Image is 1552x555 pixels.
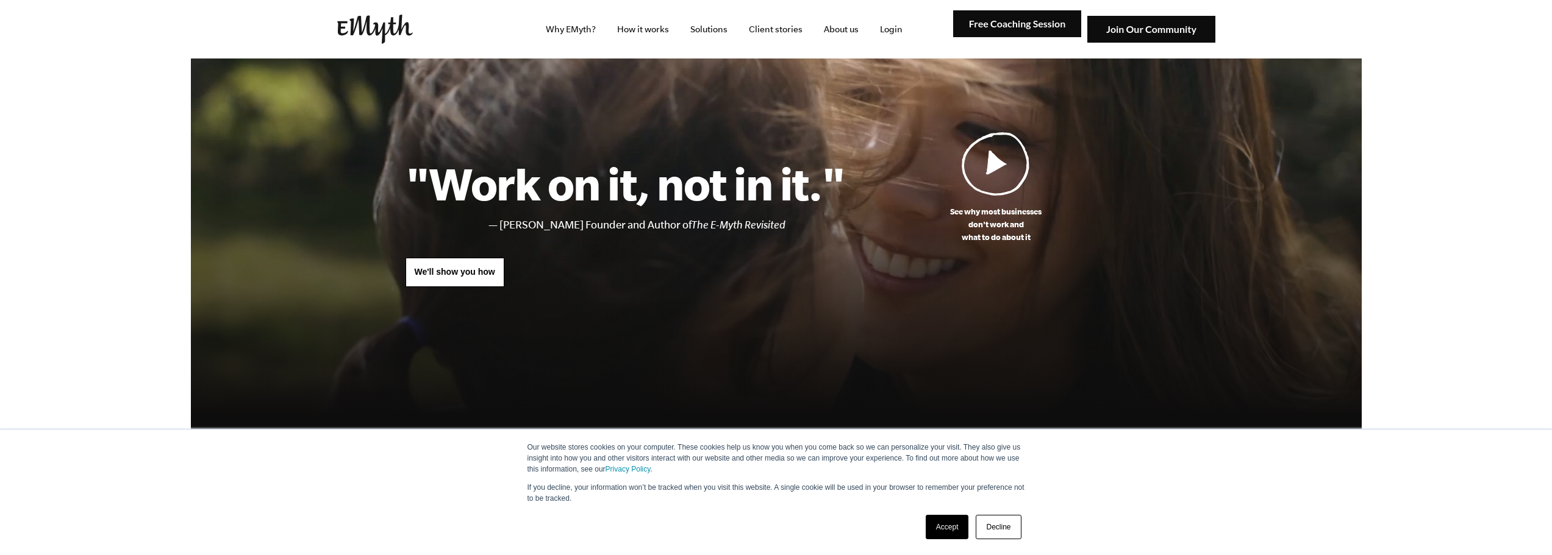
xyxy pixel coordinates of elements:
[962,132,1030,196] img: Play Video
[976,515,1021,539] a: Decline
[337,15,413,44] img: EMyth
[406,157,845,210] h1: "Work on it, not in it."
[415,267,495,277] span: We'll show you how
[606,465,651,473] a: Privacy Policy
[406,258,504,287] a: We'll show you how
[845,205,1147,244] p: See why most businesses don't work and what to do about it
[953,10,1081,38] img: Free Coaching Session
[1087,16,1215,43] img: Join Our Community
[527,442,1025,475] p: Our website stores cookies on your computer. These cookies help us know you when you come back so...
[499,216,845,234] li: [PERSON_NAME] Founder and Author of
[692,219,785,231] i: The E-Myth Revisited
[527,482,1025,504] p: If you decline, your information won’t be tracked when you visit this website. A single cookie wi...
[926,515,969,539] a: Accept
[845,132,1147,244] a: See why most businessesdon't work andwhat to do about it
